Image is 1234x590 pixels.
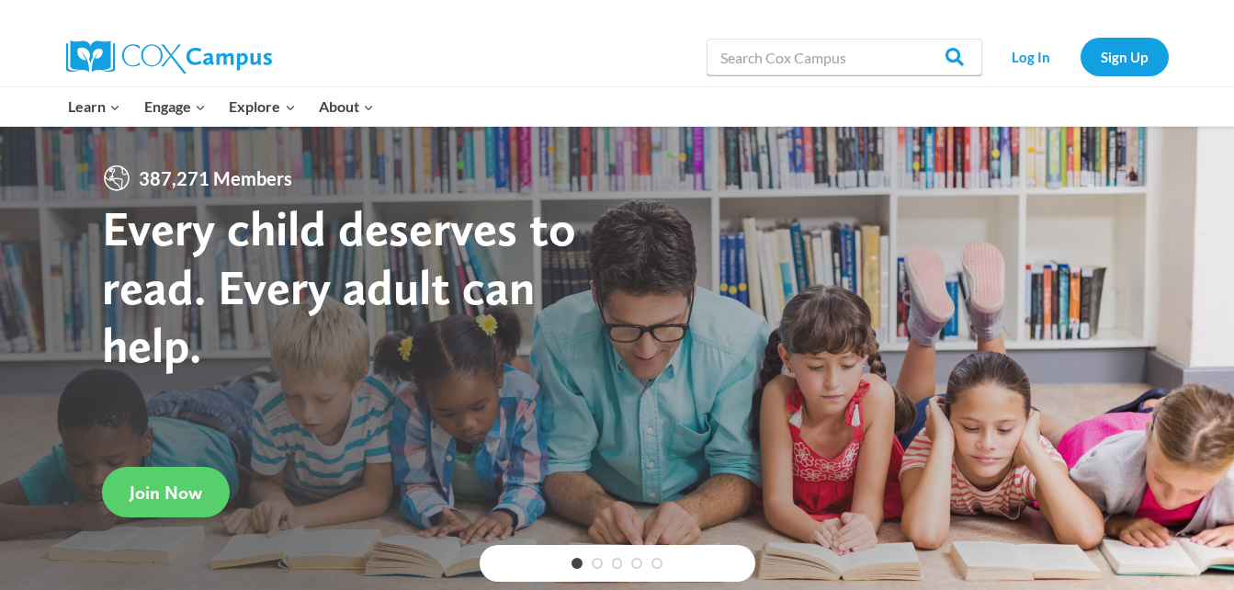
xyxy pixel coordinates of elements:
a: Log In [991,38,1071,75]
span: Explore [229,95,295,119]
a: Sign Up [1081,38,1169,75]
a: 1 [572,558,583,569]
strong: Every child deserves to read. Every adult can help. [102,199,576,374]
span: Join Now [130,482,202,504]
a: 5 [651,558,662,569]
input: Search Cox Campus [707,39,982,75]
span: About [319,95,374,119]
a: 2 [592,558,603,569]
span: Engage [144,95,206,119]
nav: Secondary Navigation [991,38,1169,75]
a: 3 [612,558,623,569]
span: Learn [68,95,120,119]
img: Cox Campus [66,40,272,74]
a: 4 [631,558,642,569]
nav: Primary Navigation [57,87,386,126]
span: 387,271 Members [131,164,300,193]
a: Join Now [102,467,230,517]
